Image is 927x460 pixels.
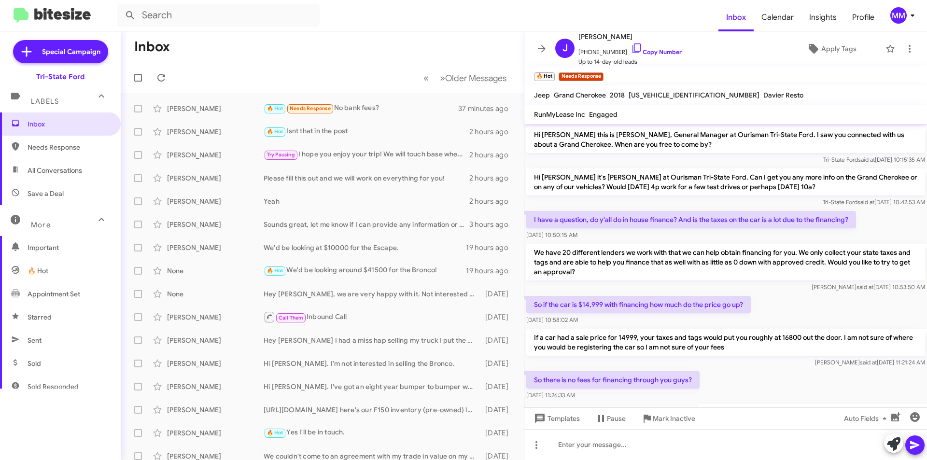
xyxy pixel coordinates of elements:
div: [PERSON_NAME] [167,173,264,183]
span: said at [858,156,875,163]
span: said at [860,359,877,366]
span: Sold [28,359,41,368]
span: « [423,72,429,84]
a: Inbox [718,3,754,31]
div: [PERSON_NAME] [167,196,264,206]
div: 37 minutes ago [458,104,516,113]
nav: Page navigation example [418,68,512,88]
div: [PERSON_NAME] [167,359,264,368]
div: I hope you enjoy your trip! We will touch base when you are home and yuo can come take a look [264,149,469,160]
span: Apply Tags [821,40,857,57]
span: Jeep [534,91,550,99]
div: None [167,266,264,276]
div: Tri-State Ford [36,72,84,82]
span: Labels [31,97,59,106]
span: Special Campaign [42,47,100,56]
div: Sounds great, let me know if I can provide any information or if youd like to come down for a tes... [264,220,469,229]
div: [PERSON_NAME] [167,312,264,322]
span: Try Pausing [267,152,295,158]
p: Hi [PERSON_NAME] this is [PERSON_NAME], General Manager at Ourisman Tri-State Ford. I saw you con... [526,126,925,153]
span: [PHONE_NUMBER] [578,42,682,57]
div: Yes I'll be in touch. [264,427,480,438]
span: Grand Cherokee [554,91,606,99]
h1: Inbox [134,39,170,55]
button: Next [434,68,512,88]
span: [PERSON_NAME] [DATE] 10:53:50 AM [812,283,925,291]
div: [PERSON_NAME] [167,243,264,252]
div: 2 hours ago [469,173,516,183]
div: 3 hours ago [469,220,516,229]
span: 🔥 Hot [267,267,283,274]
button: Previous [418,68,435,88]
p: I have a question, do y'all do in house finance? And is the taxes on the car is a lot due to the ... [526,211,856,228]
div: [DATE] [480,405,516,415]
button: Mark Inactive [633,410,703,427]
div: [DATE] [480,289,516,299]
div: Isnt that in the post [264,126,469,137]
div: [URL][DOMAIN_NAME] here's our F150 inventory (pre-owned) let me know if you have any questions. W... [264,405,480,415]
span: Up to 14-day-old leads [578,57,682,67]
div: Yeah [264,196,469,206]
span: More [31,221,51,229]
span: All Conversations [28,166,82,175]
span: RunMyLease Inc [534,110,585,119]
span: Older Messages [445,73,506,84]
span: [PERSON_NAME] [578,31,682,42]
span: Mark Inactive [653,410,695,427]
small: 🔥 Hot [534,72,555,81]
span: J [562,41,568,56]
div: 19 hours ago [466,243,516,252]
button: Apply Tags [782,40,881,57]
button: Templates [524,410,588,427]
span: 🔥 Hot [267,128,283,135]
div: [PERSON_NAME] [167,127,264,137]
p: No fee, correct. We have a doc fee whether you pay cash or finance [698,404,925,421]
span: [US_VEHICLE_IDENTIFICATION_NUMBER] [629,91,759,99]
div: 2 hours ago [469,150,516,160]
div: [PERSON_NAME] [167,150,264,160]
span: Inbox [28,119,110,129]
p: So there is no fees for financing through you guys? [526,371,700,389]
input: Search [117,4,320,27]
span: » [440,72,445,84]
a: Insights [801,3,844,31]
div: [DATE] [480,359,516,368]
span: [DATE] 11:26:33 AM [526,391,575,399]
span: [PERSON_NAME] [DATE] 11:21:24 AM [815,359,925,366]
div: 2 hours ago [469,127,516,137]
div: [DATE] [480,382,516,391]
span: Important [28,243,110,252]
button: Pause [588,410,633,427]
div: Hey [PERSON_NAME], we are very happy with it. Not interested in selling it at this time. Thanks [264,289,480,299]
p: If a car had a sale price for 14999, your taxes and tags would put you roughly at 16800 out the d... [526,329,925,356]
div: [PERSON_NAME] [167,220,264,229]
span: [DATE] 10:50:15 AM [526,231,577,238]
span: [DATE] 10:58:02 AM [526,316,578,323]
span: Tri-State Ford [DATE] 10:42:53 AM [823,198,925,206]
span: Sent [28,335,42,345]
div: [PERSON_NAME] [167,104,264,113]
div: Hi [PERSON_NAME]. I've got an eight year bumper to bumper warranty on it and it only has about 15... [264,382,480,391]
span: said at [857,283,873,291]
small: Needs Response [559,72,603,81]
div: [PERSON_NAME] [167,428,264,438]
span: Appointment Set [28,289,80,299]
span: Tri-State Ford [DATE] 10:15:35 AM [823,156,925,163]
span: said at [857,198,874,206]
button: MM [882,7,916,24]
a: Profile [844,3,882,31]
span: Needs Response [290,105,331,112]
div: [PERSON_NAME] [167,382,264,391]
div: Please fill this out and we will work on everything for you! [264,173,469,183]
span: Auto Fields [844,410,890,427]
span: Templates [532,410,580,427]
a: Special Campaign [13,40,108,63]
span: 🔥 Hot [267,430,283,436]
a: Copy Number [631,48,682,56]
span: 🔥 Hot [28,266,48,276]
span: Call Them [279,315,304,321]
span: Calendar [754,3,801,31]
